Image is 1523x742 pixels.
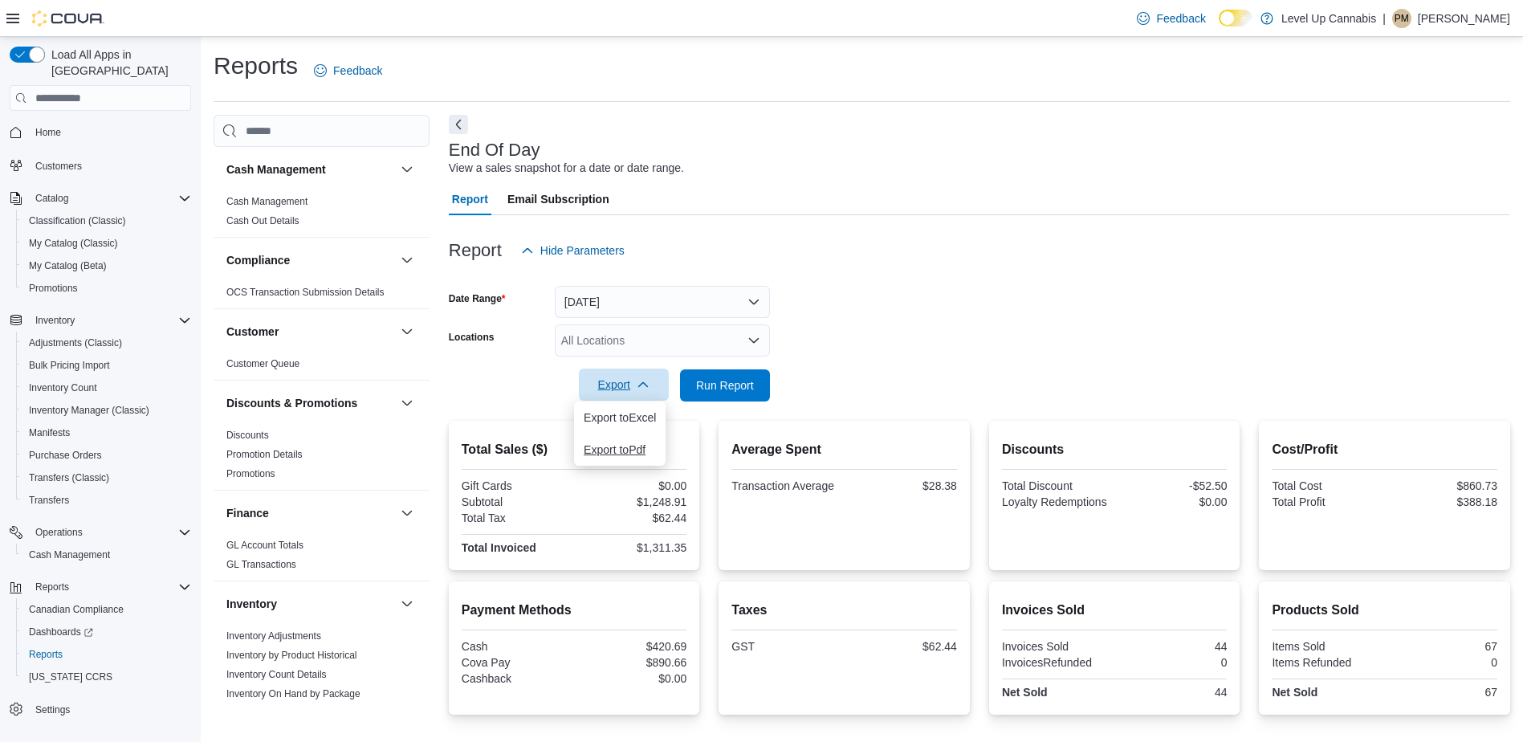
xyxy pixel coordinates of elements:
[1002,656,1111,669] div: InvoicesRefunded
[29,523,191,542] span: Operations
[226,196,307,207] a: Cash Management
[226,688,360,699] a: Inventory On Hand by Package
[35,314,75,327] span: Inventory
[22,378,104,397] a: Inventory Count
[3,120,198,144] button: Home
[577,541,686,554] div: $1,311.35
[462,601,687,620] h2: Payment Methods
[731,601,957,620] h2: Taxes
[1118,656,1227,669] div: 0
[1002,440,1228,459] h2: Discounts
[32,10,104,26] img: Cova
[22,211,132,230] a: Classification (Classic)
[462,512,571,524] div: Total Tax
[1002,479,1111,492] div: Total Discount
[226,540,303,551] a: GL Account Totals
[226,286,385,299] span: OCS Transaction Submission Details
[577,672,686,685] div: $0.00
[214,426,430,490] div: Discounts & Promotions
[29,282,78,295] span: Promotions
[22,667,119,687] a: [US_STATE] CCRS
[29,311,191,330] span: Inventory
[3,698,198,721] button: Settings
[577,479,686,492] div: $0.00
[577,656,686,669] div: $890.66
[680,369,770,402] button: Run Report
[1392,9,1411,28] div: Patrick McGinley
[214,536,430,581] div: Finance
[449,241,502,260] h3: Report
[29,699,191,720] span: Settings
[22,256,113,275] a: My Catalog (Beta)
[226,287,385,298] a: OCS Transaction Submission Details
[1272,640,1381,653] div: Items Sold
[22,645,69,664] a: Reports
[226,596,394,612] button: Inventory
[29,603,124,616] span: Canadian Compliance
[462,495,571,508] div: Subtotal
[16,210,198,232] button: Classification (Classic)
[1395,9,1409,28] span: PM
[16,399,198,422] button: Inventory Manager (Classic)
[214,192,430,237] div: Cash Management
[35,526,83,539] span: Operations
[29,259,107,272] span: My Catalog (Beta)
[462,479,571,492] div: Gift Cards
[22,279,84,298] a: Promotions
[588,369,659,401] span: Export
[29,189,75,208] button: Catalog
[452,183,488,215] span: Report
[16,489,198,512] button: Transfers
[1118,479,1227,492] div: -$52.50
[226,430,269,441] a: Discounts
[22,279,191,298] span: Promotions
[22,401,156,420] a: Inventory Manager (Classic)
[22,600,191,619] span: Canadian Compliance
[1281,9,1376,28] p: Level Up Cannabis
[226,596,277,612] h3: Inventory
[1272,601,1497,620] h2: Products Sold
[577,640,686,653] div: $420.69
[22,378,191,397] span: Inventory Count
[29,700,76,720] a: Settings
[226,214,299,227] span: Cash Out Details
[29,426,70,439] span: Manifests
[29,359,110,372] span: Bulk Pricing Import
[226,395,357,411] h3: Discounts & Promotions
[16,643,198,666] button: Reports
[29,494,69,507] span: Transfers
[226,630,321,642] a: Inventory Adjustments
[45,47,191,79] span: Load All Apps in [GEOGRAPHIC_DATA]
[214,50,298,82] h1: Reports
[29,626,93,638] span: Dashboards
[16,544,198,566] button: Cash Management
[22,622,100,642] a: Dashboards
[1388,495,1497,508] div: $388.18
[1272,440,1497,459] h2: Cost/Profit
[35,192,68,205] span: Catalog
[22,234,191,253] span: My Catalog (Classic)
[226,195,307,208] span: Cash Management
[22,356,191,375] span: Bulk Pricing Import
[584,443,656,456] span: Export to Pdf
[22,423,76,442] a: Manifests
[226,449,303,460] a: Promotion Details
[574,434,666,466] button: Export toPdf
[29,336,122,349] span: Adjustments (Classic)
[226,161,326,177] h3: Cash Management
[3,521,198,544] button: Operations
[16,467,198,489] button: Transfers (Classic)
[29,671,112,683] span: [US_STATE] CCRS
[226,669,327,680] a: Inventory Count Details
[22,211,191,230] span: Classification (Classic)
[226,650,357,661] a: Inventory by Product Historical
[577,495,686,508] div: $1,248.91
[22,446,108,465] a: Purchase Orders
[22,468,191,487] span: Transfers (Classic)
[397,251,417,270] button: Compliance
[22,333,128,353] a: Adjustments (Classic)
[449,115,468,134] button: Next
[29,214,126,227] span: Classification (Classic)
[22,491,191,510] span: Transfers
